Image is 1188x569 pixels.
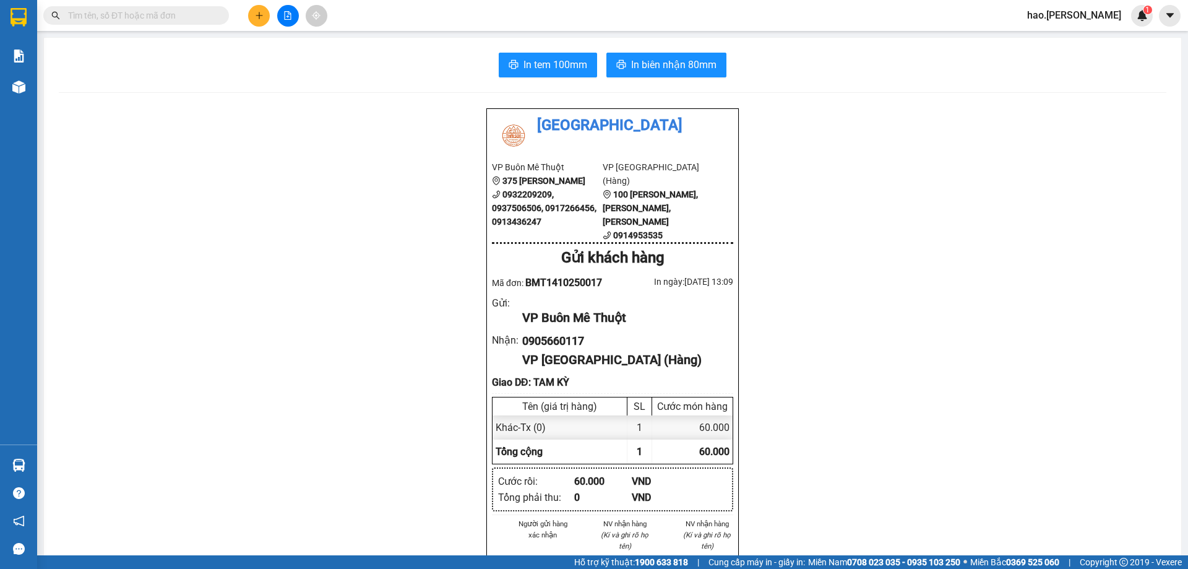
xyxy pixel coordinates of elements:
input: Tìm tên, số ĐT hoặc mã đơn [68,9,214,22]
span: | [697,555,699,569]
span: | [1069,555,1070,569]
div: Tên (giá trị hàng) [496,401,624,412]
img: warehouse-icon [12,459,25,472]
button: file-add [277,5,299,27]
sup: 1 [1143,6,1152,14]
div: 1 [627,415,652,440]
div: VP [GEOGRAPHIC_DATA] (Hàng) [522,350,723,370]
span: In tem 100mm [523,57,587,72]
b: 100 [PERSON_NAME], [PERSON_NAME], [PERSON_NAME] [603,189,698,227]
b: 0932209209, 0937506506, 0917266456, 0913436247 [492,189,596,227]
button: printerIn tem 100mm [499,53,597,77]
img: logo-vxr [11,8,27,27]
div: 0905660117 [522,332,723,350]
span: copyright [1119,558,1128,567]
span: Tổng cộng [496,446,543,458]
span: environment [492,176,501,185]
div: VP Buôn Mê Thuột [522,308,723,328]
img: icon-new-feature [1137,10,1148,21]
div: 60.000 [574,474,632,489]
span: printer [616,59,626,71]
strong: 1900 633 818 [635,557,688,567]
div: Gửi : [492,295,522,311]
span: BMT1410250017 [525,277,602,289]
span: hao.[PERSON_NAME] [1017,7,1131,23]
strong: 0708 023 035 - 0935 103 250 [847,557,960,567]
span: file-add [283,11,292,20]
div: Cước rồi : [498,474,574,489]
i: (Kí và ghi rõ họ tên) [683,531,731,550]
li: VP [GEOGRAPHIC_DATA] (Hàng) [603,160,713,188]
li: NV nhận hàng [599,518,652,529]
span: 60.000 [699,446,730,458]
li: VP Buôn Mê Thuột [492,160,603,174]
li: Người gửi hàng xác nhận [517,518,569,541]
button: printerIn biên nhận 80mm [606,53,726,77]
img: solution-icon [12,50,25,63]
div: Tổng phải thu : [498,490,574,505]
b: 375 [PERSON_NAME] [502,176,585,186]
button: caret-down [1159,5,1181,27]
span: printer [509,59,519,71]
span: Hỗ trợ kỹ thuật: [574,555,688,569]
div: Giao DĐ: TAM KỲ [492,375,733,390]
div: Cước món hàng [655,401,730,412]
span: Khác - Tx (0) [496,422,546,433]
img: warehouse-icon [12,80,25,93]
div: SL [631,401,648,412]
button: aim [306,5,327,27]
span: Cung cấp máy in - giấy in: [708,555,805,569]
span: ⚪️ [963,560,967,565]
span: In biên nhận 80mm [631,57,717,72]
span: plus [255,11,264,20]
button: plus [248,5,270,27]
span: phone [492,190,501,199]
span: question-circle [13,487,25,499]
div: In ngày: [DATE] 13:09 [613,275,733,289]
span: environment [603,190,611,199]
li: NV nhận hàng [681,518,733,529]
img: logo.jpg [492,114,535,157]
div: Nhận : [492,332,522,348]
b: 0914953535 [613,230,663,240]
span: search [51,11,60,20]
span: notification [13,515,25,527]
div: Mã đơn: [492,275,613,290]
li: [GEOGRAPHIC_DATA] [492,114,733,137]
span: message [13,543,25,555]
span: Miền Bắc [970,555,1059,569]
i: (Kí và ghi rõ họ tên) [601,531,648,550]
div: Gửi khách hàng [492,246,733,270]
span: phone [603,231,611,240]
span: aim [312,11,321,20]
span: Miền Nam [808,555,960,569]
div: 0 [574,490,632,505]
span: 1 [637,446,642,458]
strong: 0369 525 060 [1006,557,1059,567]
div: 60.000 [652,415,733,440]
span: 1 [1145,6,1150,14]
div: VND [632,474,689,489]
span: caret-down [1164,10,1176,21]
div: VND [632,490,689,505]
